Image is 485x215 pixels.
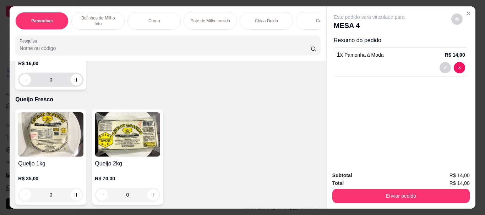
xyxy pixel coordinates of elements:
[18,112,83,157] img: product-image
[454,62,465,73] button: decrease-product-quantity
[148,18,160,24] p: Curau
[255,18,278,24] p: Chica Doida
[96,189,108,200] button: decrease-product-quantity
[463,8,474,19] button: Close
[18,175,83,182] p: R$ 35,00
[71,189,82,200] button: increase-product-quantity
[440,62,451,73] button: decrease-product-quantity
[95,175,160,182] p: R$ 70,00
[337,51,384,59] p: 1 x
[20,38,39,44] label: Pesquisa
[18,159,83,168] h4: Queijo 1kg
[449,171,470,179] span: R$ 14,00
[449,179,470,187] span: R$ 14,00
[332,180,344,186] strong: Total
[445,51,465,58] p: R$ 14,00
[18,60,83,67] p: R$ 16,00
[95,159,160,168] h4: Queijo 2kg
[147,189,159,200] button: increase-product-quantity
[332,189,470,203] button: Enviar pedido
[20,189,31,200] button: decrease-product-quantity
[71,74,82,85] button: increase-product-quantity
[20,45,311,52] input: Pesquisa
[334,36,468,45] p: Resumo do pedido
[77,15,119,27] p: Bolinhos de Milho frito
[95,112,160,157] img: product-image
[191,18,230,24] p: Pote de Milho cozido
[334,13,405,21] p: Este pedido será vinculado para
[20,74,31,85] button: decrease-product-quantity
[332,172,352,178] strong: Subtotal
[334,21,405,30] p: MESA 4
[15,95,320,104] p: Queijo Fresco
[316,18,329,24] p: Caldos
[344,52,384,58] span: Pamonha à Moda
[451,13,463,25] button: decrease-product-quantity
[31,18,53,24] p: Pamonhas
